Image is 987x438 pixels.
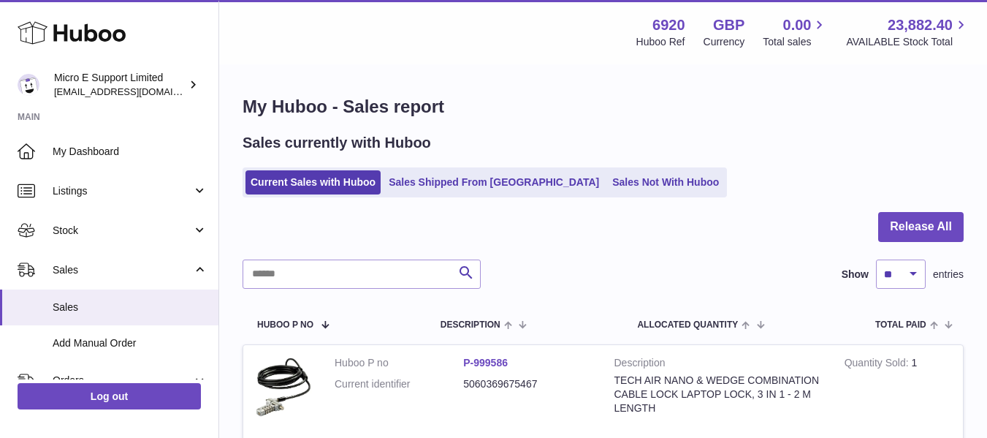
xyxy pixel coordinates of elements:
[636,35,685,49] div: Huboo Ref
[53,224,192,238] span: Stock
[933,268,964,282] span: entries
[463,377,592,391] dd: 5060369675467
[842,268,869,282] label: Show
[763,15,828,49] a: 0.00 Total sales
[257,320,313,330] span: Huboo P no
[54,71,186,99] div: Micro E Support Limited
[254,356,313,418] img: $_57.JPG
[335,356,463,370] dt: Huboo P no
[845,357,912,372] strong: Quantity Sold
[18,74,39,96] img: contact@micropcsupport.com
[53,301,207,314] span: Sales
[53,374,192,388] span: Orders
[704,35,745,49] div: Currency
[243,95,964,118] h1: My Huboo - Sales report
[875,320,926,330] span: Total paid
[463,357,508,369] a: P-999586
[834,345,963,433] td: 1
[878,212,964,242] button: Release All
[335,377,463,391] dt: Current identifier
[441,320,500,330] span: Description
[652,15,685,35] strong: 6920
[846,15,969,49] a: 23,882.40 AVAILABLE Stock Total
[53,184,192,198] span: Listings
[384,170,604,195] a: Sales Shipped From [GEOGRAPHIC_DATA]
[637,320,738,330] span: ALLOCATED Quantity
[888,15,953,35] span: 23,882.40
[614,356,823,374] strong: Description
[53,336,207,350] span: Add Manual Order
[783,15,812,35] span: 0.00
[763,35,828,49] span: Total sales
[614,374,823,415] div: TECH AIR NANO & WEDGE COMBINATION CABLE LOCK LAPTOP LOCK, 3 IN 1 - 2 M LENGTH
[846,35,969,49] span: AVAILABLE Stock Total
[54,86,215,97] span: [EMAIL_ADDRESS][DOMAIN_NAME]
[53,263,192,277] span: Sales
[243,133,431,153] h2: Sales currently with Huboo
[18,383,201,409] a: Log out
[53,145,207,159] span: My Dashboard
[245,170,381,195] a: Current Sales with Huboo
[713,15,744,35] strong: GBP
[607,170,724,195] a: Sales Not With Huboo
